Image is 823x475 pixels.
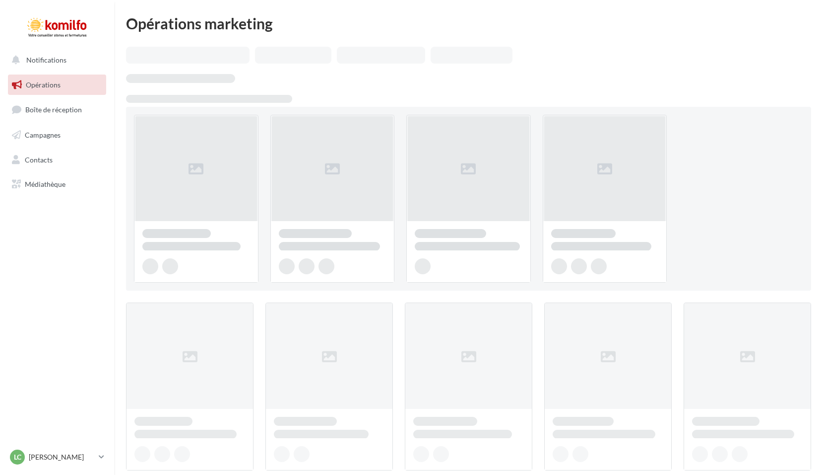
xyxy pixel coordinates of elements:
[6,50,104,71] button: Notifications
[126,16,811,31] div: Opérations marketing
[6,99,108,120] a: Boîte de réception
[25,155,53,163] span: Contacts
[6,150,108,170] a: Contacts
[25,105,82,114] span: Boîte de réception
[6,125,108,146] a: Campagnes
[26,56,66,64] span: Notifications
[26,80,61,89] span: Opérations
[25,131,61,139] span: Campagnes
[14,452,21,462] span: Lc
[8,448,106,467] a: Lc [PERSON_NAME]
[6,75,108,95] a: Opérations
[25,180,65,188] span: Médiathèque
[6,174,108,195] a: Médiathèque
[29,452,95,462] p: [PERSON_NAME]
